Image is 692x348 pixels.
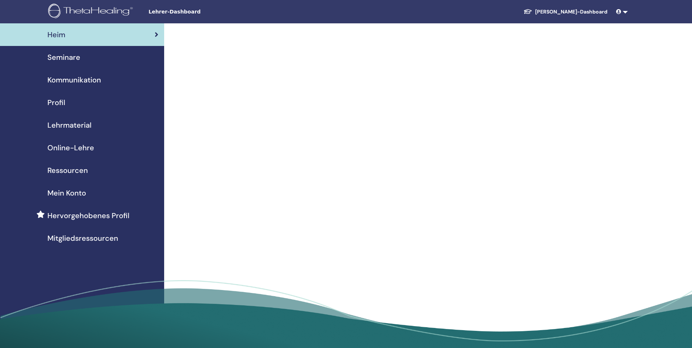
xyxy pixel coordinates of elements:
[148,8,258,16] span: Lehrer-Dashboard
[47,29,65,40] span: Heim
[47,210,129,221] span: Hervorgehobenes Profil
[47,74,101,85] span: Kommunikation
[523,8,532,15] img: graduation-cap-white.svg
[518,5,613,19] a: [PERSON_NAME]-Dashboard
[47,52,80,63] span: Seminare
[47,233,118,244] span: Mitgliedsressourcen
[47,120,92,131] span: Lehrmaterial
[47,97,65,108] span: Profil
[47,142,94,153] span: Online-Lehre
[48,4,135,20] img: logo.png
[47,187,86,198] span: Mein Konto
[47,165,88,176] span: Ressourcen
